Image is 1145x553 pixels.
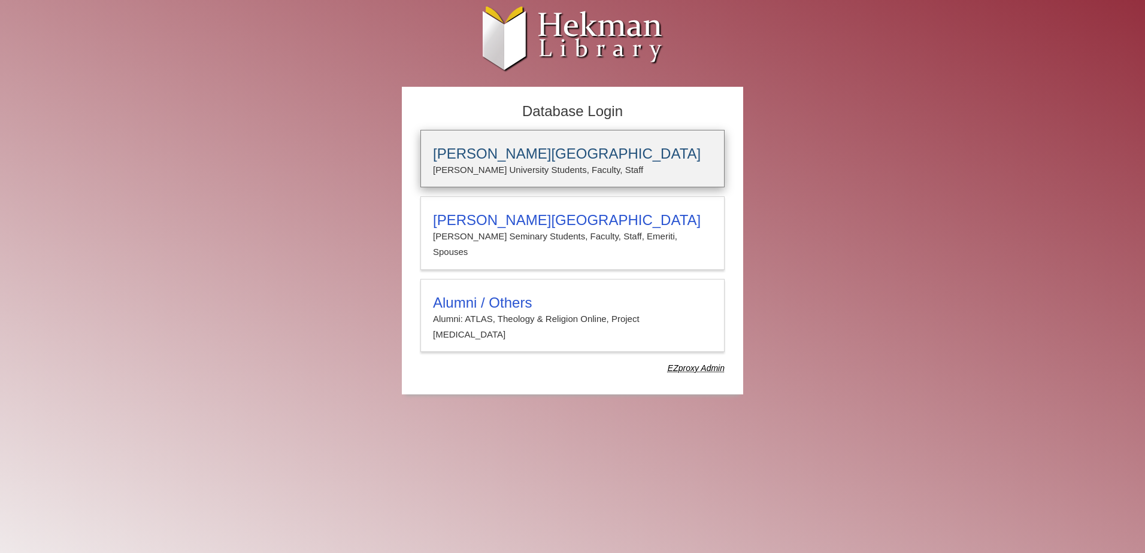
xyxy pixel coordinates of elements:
p: Alumni: ATLAS, Theology & Religion Online, Project [MEDICAL_DATA] [433,311,712,343]
h3: [PERSON_NAME][GEOGRAPHIC_DATA] [433,145,712,162]
h3: [PERSON_NAME][GEOGRAPHIC_DATA] [433,212,712,229]
p: [PERSON_NAME] Seminary Students, Faculty, Staff, Emeriti, Spouses [433,229,712,260]
summary: Alumni / OthersAlumni: ATLAS, Theology & Religion Online, Project [MEDICAL_DATA] [433,294,712,343]
h3: Alumni / Others [433,294,712,311]
a: [PERSON_NAME][GEOGRAPHIC_DATA][PERSON_NAME] Seminary Students, Faculty, Staff, Emeriti, Spouses [420,196,725,270]
a: [PERSON_NAME][GEOGRAPHIC_DATA][PERSON_NAME] University Students, Faculty, Staff [420,130,725,187]
p: [PERSON_NAME] University Students, Faculty, Staff [433,162,712,178]
h2: Database Login [414,99,731,124]
dfn: Use Alumni login [668,363,725,373]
